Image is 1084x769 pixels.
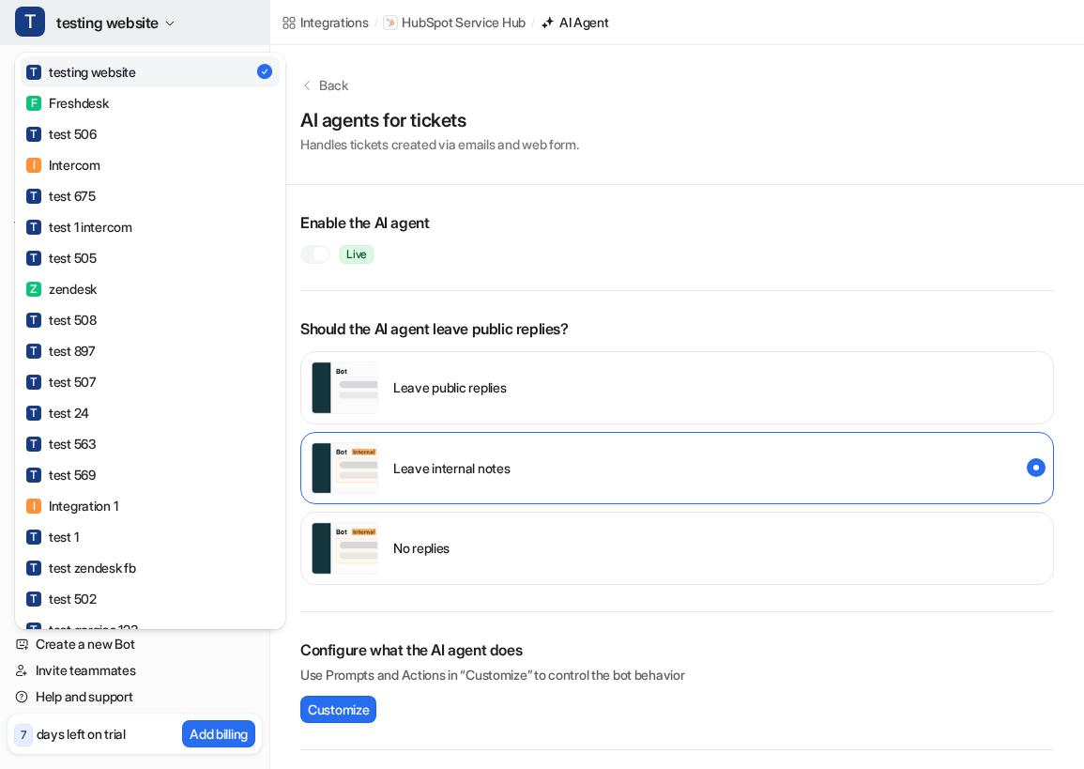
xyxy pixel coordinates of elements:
[26,499,41,514] span: I
[26,468,41,483] span: T
[26,124,97,144] div: test 506
[26,310,97,330] div: test 508
[26,96,41,111] span: F
[26,248,97,268] div: test 505
[26,561,41,576] span: T
[26,279,97,299] div: zendesk
[26,186,96,206] div: test 675
[15,53,285,629] div: Ttesting website
[26,189,41,204] span: T
[26,406,41,421] span: T
[26,496,117,515] div: Integration 1
[26,313,41,328] span: T
[26,127,41,142] span: T
[26,592,41,607] span: T
[26,217,132,237] div: test 1 intercom
[26,282,41,297] span: Z
[56,9,159,36] span: testing website
[26,341,96,361] div: test 897
[15,7,45,37] span: T
[26,589,97,608] div: test 502
[26,344,41,359] span: T
[26,403,89,423] div: test 24
[26,65,41,80] span: T
[26,623,41,638] span: T
[26,620,139,639] div: test gorgias 123
[26,558,136,577] div: test zendesk fb
[26,62,136,82] div: testing website
[26,437,41,452] span: T
[26,158,41,173] span: I
[26,372,97,392] div: test 507
[26,155,100,175] div: Intercom
[26,465,96,484] div: test 569
[26,251,41,266] span: T
[26,220,41,235] span: T
[26,93,108,113] div: Freshdesk
[26,434,97,454] div: test 563
[26,530,41,545] span: T
[26,375,41,390] span: T
[26,527,78,546] div: test 1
